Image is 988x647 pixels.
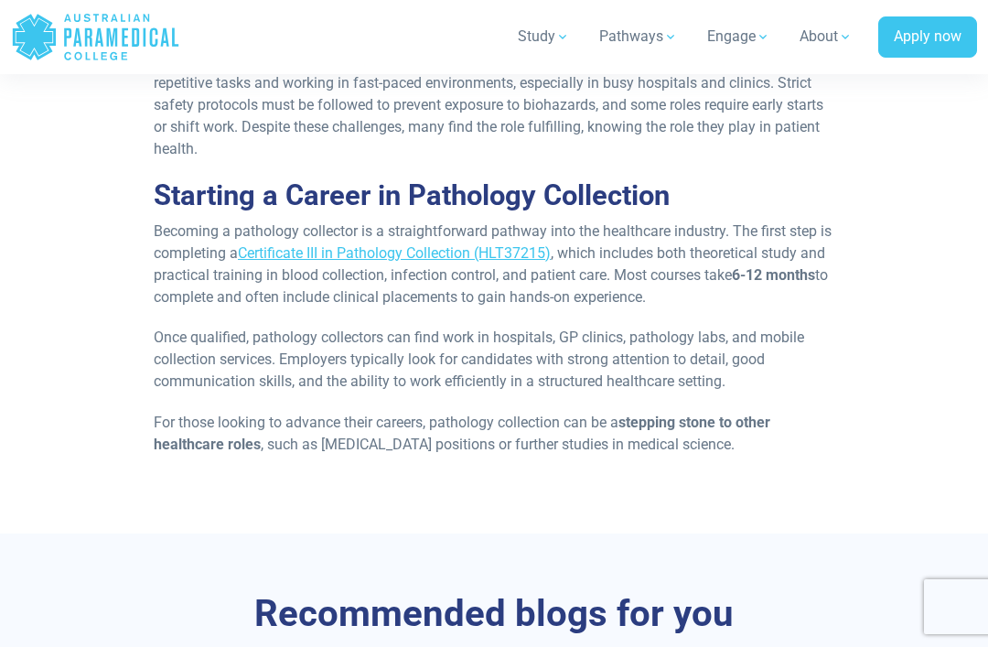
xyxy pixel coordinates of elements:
[507,11,581,62] a: Study
[154,28,834,160] p: While pathology collection is a rewarding career, it comes with challenges. Collectors often work...
[154,327,834,393] p: Once qualified, pathology collectors can find work in hospitals, GP clinics, pathology labs, and ...
[154,221,834,308] p: Becoming a pathology collector is a straightforward pathway into the healthcare industry. The fir...
[789,11,864,62] a: About
[696,11,781,62] a: Engage
[238,244,551,262] a: Certificate III in Pathology Collection (HLT37215)
[154,178,834,212] h2: Starting a Career in Pathology Collection
[154,412,834,456] p: For those looking to advance their careers, pathology collection can be a , such as [MEDICAL_DATA...
[83,592,905,636] h3: Recommended blogs for you
[588,11,689,62] a: Pathways
[732,266,815,284] strong: 6-12 months
[11,7,180,67] a: Australian Paramedical College
[878,16,977,59] a: Apply now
